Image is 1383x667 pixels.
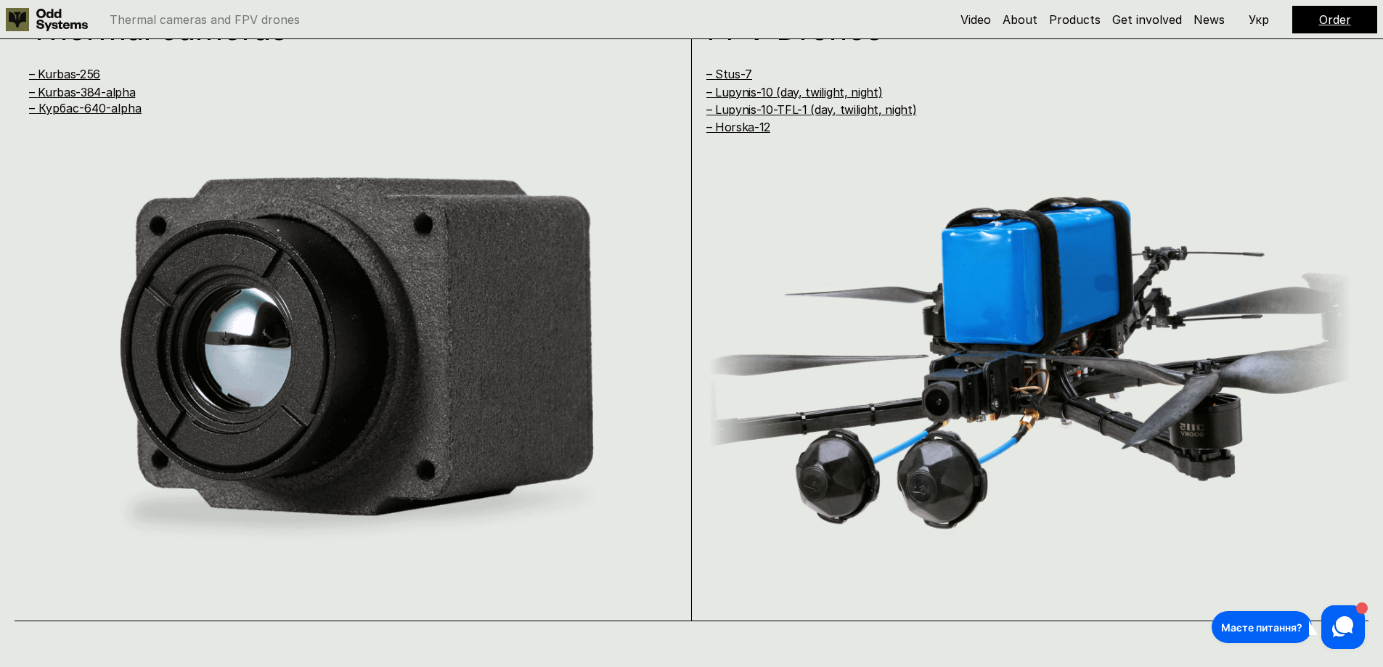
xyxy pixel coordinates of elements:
h1: FPV Drones [706,12,1315,44]
a: – Kurbas-256 [29,67,100,81]
a: – Kurbas-384-alpha [29,85,135,99]
a: – Stus-7 [706,67,752,81]
p: Укр [1249,14,1269,25]
a: About [1003,12,1037,27]
a: Video [960,12,991,27]
a: Order [1319,12,1351,27]
a: Products [1049,12,1101,27]
a: – Lupynis-10-TFL-1 (day, twilight, night) [706,102,917,117]
a: – Horska-12 [706,120,770,134]
p: Thermal cameras and FPV drones [110,14,300,25]
a: News [1194,12,1225,27]
a: – Lupynis-10 (day, twilight, night) [706,85,883,99]
iframe: HelpCrunch [1208,602,1368,652]
a: – Курбас-640-alpha [29,101,142,115]
a: Get involved [1112,12,1182,27]
h1: Thermal cameras [29,12,638,44]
